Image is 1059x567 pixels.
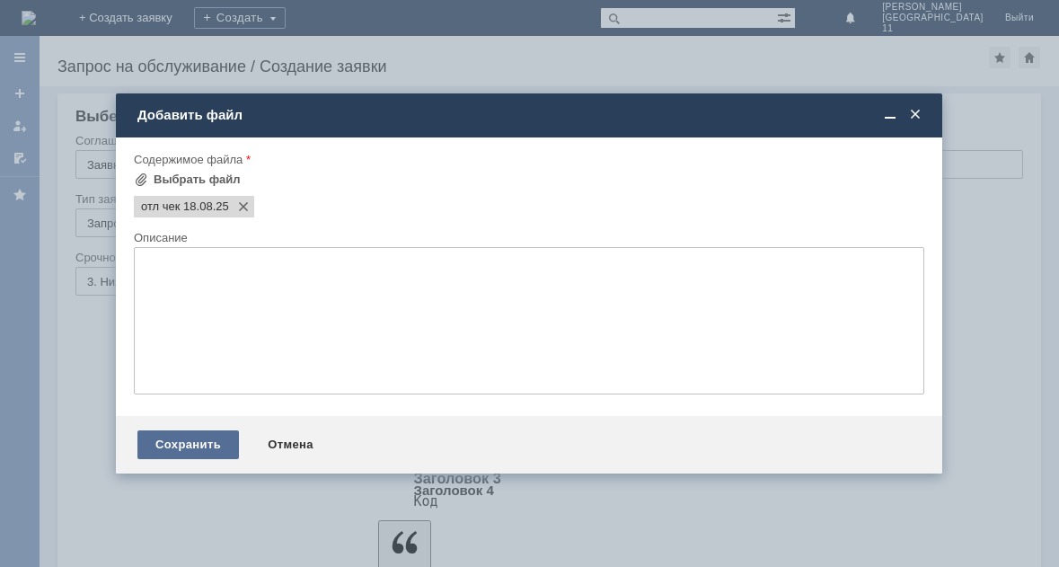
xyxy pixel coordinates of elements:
div: Просьба удалить отложенные чеки [7,7,262,22]
div: Выбрать файл [154,173,241,187]
div: Содержимое файла [134,154,921,165]
span: Закрыть [906,107,924,123]
span: отл чек 18.08.25 [141,199,213,214]
div: Описание [134,232,921,244]
div: Добавить файл [137,107,924,123]
span: отл чек 18.08.25 [213,199,229,214]
span: Свернуть (Ctrl + M) [881,107,899,123]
